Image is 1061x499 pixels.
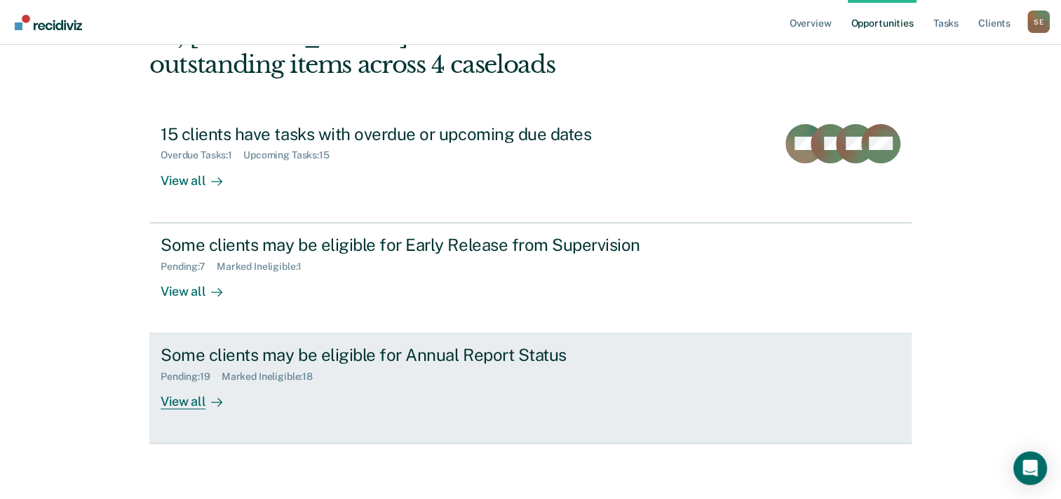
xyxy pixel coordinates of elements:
[149,113,912,223] a: 15 clients have tasks with overdue or upcoming due datesOverdue Tasks:1Upcoming Tasks:15View all
[161,345,653,365] div: Some clients may be eligible for Annual Report Status
[161,272,239,299] div: View all
[161,383,239,410] div: View all
[1013,451,1047,485] div: Open Intercom Messenger
[15,15,82,30] img: Recidiviz
[149,223,912,334] a: Some clients may be eligible for Early Release from SupervisionPending:7Marked Ineligible:1View all
[161,149,243,161] div: Overdue Tasks : 1
[149,334,912,444] a: Some clients may be eligible for Annual Report StatusPending:19Marked Ineligible:18View all
[243,149,341,161] div: Upcoming Tasks : 15
[1027,11,1050,33] div: S E
[222,371,324,383] div: Marked Ineligible : 18
[161,261,217,273] div: Pending : 7
[161,124,653,144] div: 15 clients have tasks with overdue or upcoming due dates
[161,161,239,189] div: View all
[161,235,653,255] div: Some clients may be eligible for Early Release from Supervision
[161,371,222,383] div: Pending : 19
[149,22,759,79] div: Hi, [PERSON_NAME]. We’ve found some outstanding items across 4 caseloads
[217,261,313,273] div: Marked Ineligible : 1
[1027,11,1050,33] button: Profile dropdown button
